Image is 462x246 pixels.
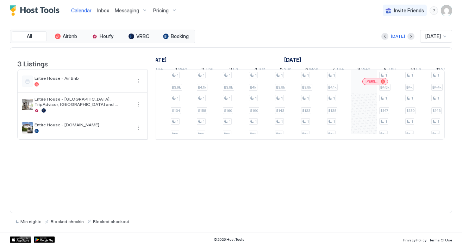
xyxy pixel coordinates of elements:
button: VRBO [121,31,157,41]
a: October 8, 2025 [356,65,372,75]
a: Host Tools Logo [10,5,63,16]
span: 1 [177,73,179,78]
span: Terms Of Use [429,238,452,242]
span: Booking [171,33,189,40]
span: ฿4.5k [380,85,389,90]
span: ฿3.9k [302,85,311,90]
span: ฿5k [224,132,230,136]
span: ฿3.9k [172,85,181,90]
span: 1 [307,96,309,101]
span: 9 [384,66,387,74]
span: Sun [284,66,292,74]
span: ฿5k [276,132,282,136]
span: Wed [361,66,370,74]
span: ฿5k [406,132,413,136]
span: Entire House - [GEOGRAPHIC_DATA] , TripAdvisor, [GEOGRAPHIC_DATA] and [GEOGRAPHIC_DATA] [35,96,132,107]
span: 1 [203,96,205,101]
span: ฿3.9k [276,85,285,90]
span: 6 [305,66,308,74]
span: 1 [281,73,283,78]
span: 1 [437,96,439,101]
span: Fri [233,66,238,74]
button: Booking [158,31,193,41]
span: ฿5k [250,132,256,136]
a: October 3, 2025 [227,65,240,75]
span: 5 [280,66,283,74]
span: 1 [175,66,177,74]
span: Inbox [97,7,109,13]
span: ฿4k [250,85,256,90]
span: All [27,33,32,40]
div: menu [135,124,143,132]
button: [DATE] [390,32,406,41]
span: 1 [177,96,179,101]
span: ฿5k [380,132,387,136]
span: 11 [436,66,440,74]
a: October 4, 2025 [252,65,267,75]
span: Messaging [115,7,139,14]
span: 10 [411,66,415,74]
span: 1 [255,119,257,124]
a: Calendar [71,7,92,14]
span: 4 [254,66,257,74]
span: [PERSON_NAME] [366,79,378,84]
span: Thu [388,66,396,74]
span: 8 [357,66,360,74]
button: Previous month [381,33,388,40]
span: $190 [250,108,258,113]
span: 1 [385,119,387,124]
span: 1 [255,96,257,101]
span: ฿4.1k [328,85,337,90]
a: Google Play Store [34,236,55,243]
a: October 10, 2025 [409,65,423,75]
button: More options [135,100,143,109]
div: listing image [22,99,33,110]
span: 3 [229,66,232,74]
span: ฿4k [406,85,413,90]
span: $143 [276,108,284,113]
span: 1 [307,119,309,124]
div: menu [135,100,143,109]
span: Houfy [100,33,113,40]
span: Entire House - Air Bnb [35,76,132,81]
span: Wed [178,66,187,74]
button: Airbnb [48,31,83,41]
span: Privacy Policy [403,238,426,242]
span: $143 [432,108,441,113]
a: Inbox [97,7,109,14]
span: © 2025 Host Tools [214,237,244,242]
span: 1 [333,96,335,101]
span: 3 Listings [17,58,48,68]
span: Tue [336,66,344,74]
a: October 6, 2025 [304,65,320,75]
span: Blocked checkin [51,219,84,224]
iframe: Intercom live chat [7,222,24,239]
span: $133 [302,108,310,113]
span: Sat [441,66,448,74]
span: 1 [437,119,439,124]
span: ฿4.1k [198,85,206,90]
span: VRBO [136,33,150,40]
span: ฿5k [328,132,335,136]
span: 1 [229,96,231,101]
a: Terms Of Use [429,236,452,243]
a: October 11, 2025 [435,65,449,75]
span: 1 [411,73,413,78]
a: October 9, 2025 [382,65,398,75]
a: App Store [10,236,31,243]
span: 7 [332,66,335,74]
span: 1 [281,119,283,124]
span: 1 [203,119,205,124]
span: 1 [203,73,205,78]
a: Privacy Policy [403,236,426,243]
div: menu [430,6,438,15]
button: Houfy [85,31,120,41]
span: ฿5k [172,132,178,136]
span: 1 [333,73,335,78]
span: Tue [155,66,163,74]
div: [DATE] [391,33,405,40]
span: $147 [380,108,388,113]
